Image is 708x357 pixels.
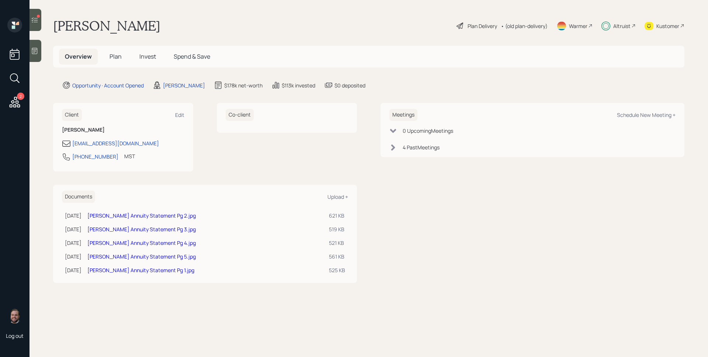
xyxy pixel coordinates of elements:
a: [PERSON_NAME] Annuity Statement Pg 5.jpg [87,253,196,260]
a: [PERSON_NAME] Annuity Statement Pg 4.jpg [87,239,196,246]
div: Log out [6,332,24,339]
div: 525 KB [329,266,345,274]
h1: [PERSON_NAME] [53,18,160,34]
h6: Client [62,109,82,121]
div: Upload + [327,193,348,200]
div: [DATE] [65,266,81,274]
div: 519 KB [329,225,345,233]
div: 521 KB [329,239,345,247]
span: Plan [110,52,122,60]
div: Edit [175,111,184,118]
div: Altruist [613,22,631,30]
h6: [PERSON_NAME] [62,127,184,133]
span: Invest [139,52,156,60]
a: [PERSON_NAME] Annuity Statement Pg 2.jpg [87,212,196,219]
div: 2 [17,93,24,100]
div: 0 Upcoming Meeting s [403,127,453,135]
div: [DATE] [65,253,81,260]
div: [EMAIL_ADDRESS][DOMAIN_NAME] [72,139,159,147]
a: [PERSON_NAME] Annuity Statement Pg 1.jpg [87,267,194,274]
div: $0 deposited [334,82,365,89]
h6: Documents [62,191,95,203]
div: [DATE] [65,225,81,233]
div: MST [124,152,135,160]
div: Opportunity · Account Opened [72,82,144,89]
div: Schedule New Meeting + [617,111,676,118]
div: [DATE] [65,212,81,219]
div: Warmer [569,22,587,30]
div: 561 KB [329,253,345,260]
div: 621 KB [329,212,345,219]
div: [DATE] [65,239,81,247]
a: [PERSON_NAME] Annuity Statement Pg 3.jpg [87,226,196,233]
div: • (old plan-delivery) [501,22,548,30]
div: $113k invested [282,82,315,89]
div: 4 Past Meeting s [403,143,440,151]
span: Spend & Save [174,52,210,60]
h6: Meetings [389,109,417,121]
span: Overview [65,52,92,60]
div: Kustomer [656,22,679,30]
h6: Co-client [226,109,254,121]
div: [PERSON_NAME] [163,82,205,89]
img: james-distasi-headshot.png [7,309,22,323]
div: $178k net-worth [224,82,263,89]
div: [PHONE_NUMBER] [72,153,118,160]
div: Plan Delivery [468,22,497,30]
